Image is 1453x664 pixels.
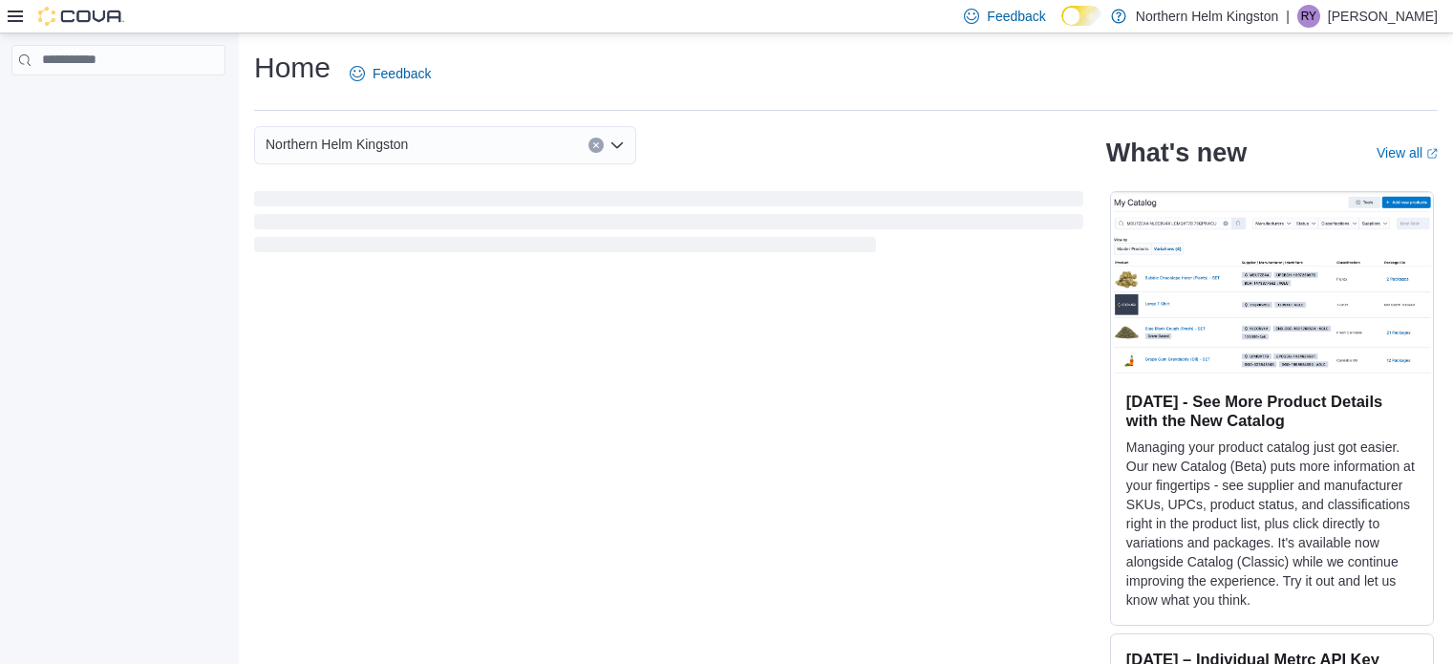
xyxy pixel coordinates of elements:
[1106,138,1247,168] h2: What's new
[588,138,604,153] button: Clear input
[1126,392,1418,430] h3: [DATE] - See More Product Details with the New Catalog
[1328,5,1438,28] p: [PERSON_NAME]
[1136,5,1278,28] p: Northern Helm Kingston
[987,7,1045,26] span: Feedback
[1286,5,1290,28] p: |
[11,79,225,125] nav: Complex example
[609,138,625,153] button: Open list of options
[254,49,331,87] h1: Home
[1126,438,1418,610] p: Managing your product catalog just got easier. Our new Catalog (Beta) puts more information at yo...
[266,133,408,156] span: Northern Helm Kingston
[254,195,1083,256] span: Loading
[38,7,124,26] img: Cova
[1426,148,1438,160] svg: External link
[1377,145,1438,161] a: View allExternal link
[1297,5,1320,28] div: Rylee Yenson
[1061,6,1101,26] input: Dark Mode
[373,64,431,83] span: Feedback
[1301,5,1316,28] span: RY
[1061,26,1062,27] span: Dark Mode
[342,54,438,93] a: Feedback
